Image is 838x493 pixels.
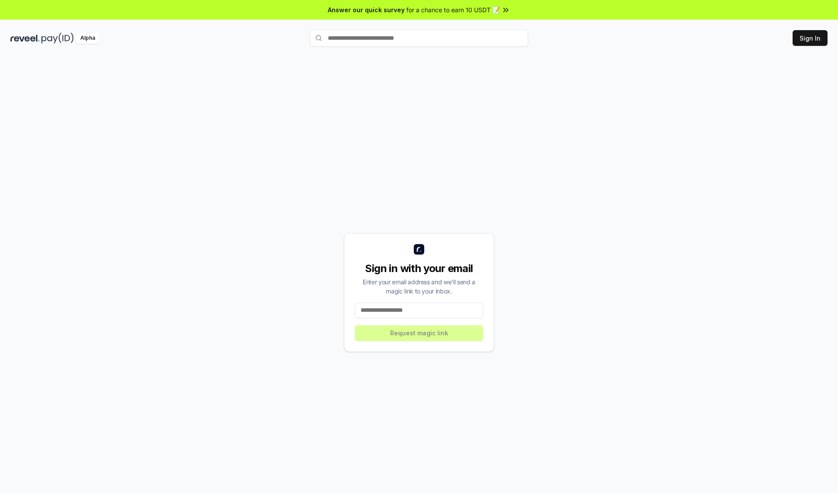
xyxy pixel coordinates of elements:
span: Answer our quick survey [328,5,405,14]
span: for a chance to earn 10 USDT 📝 [406,5,500,14]
div: Alpha [76,33,100,44]
div: Enter your email address and we’ll send a magic link to your inbox. [355,277,483,296]
div: Sign in with your email [355,262,483,276]
button: Sign In [793,30,828,46]
img: reveel_dark [10,33,40,44]
img: pay_id [41,33,74,44]
img: logo_small [414,244,424,255]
